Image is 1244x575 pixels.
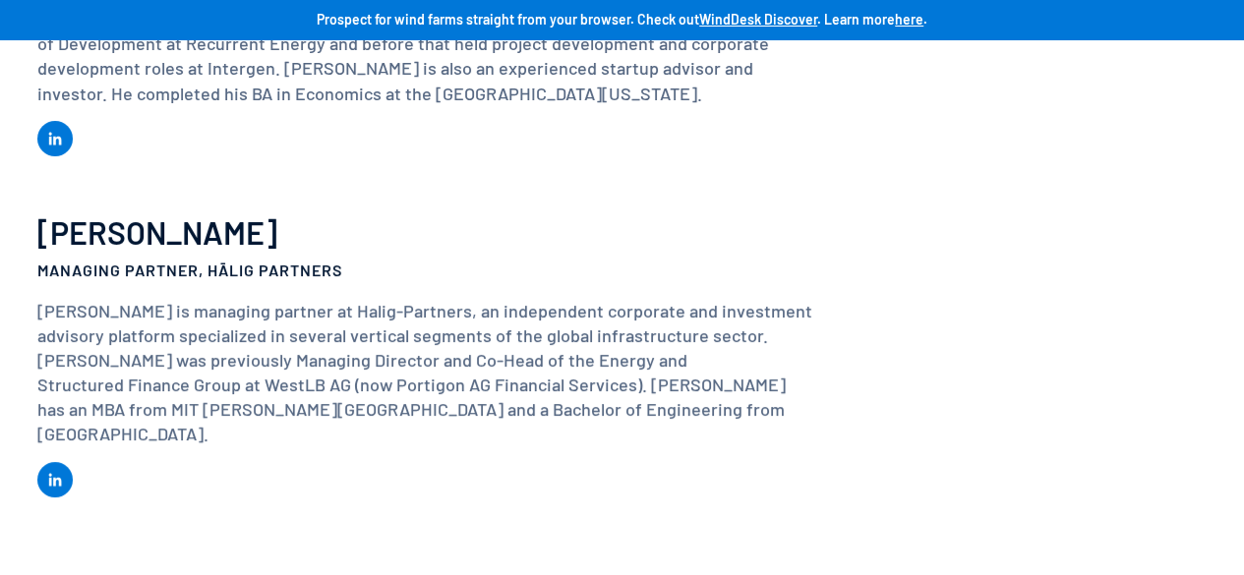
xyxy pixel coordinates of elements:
[37,260,342,279] strong: Managing Partner, Hālig Partners
[37,299,813,447] p: [PERSON_NAME] is managing partner at Halig-Partners, an independent corporate and investment advi...
[699,11,817,28] a: WindDesk Discover
[817,11,895,28] strong: . Learn more
[317,11,699,28] strong: Prospect for wind farms straight from your browser. Check out
[37,215,813,250] h3: [PERSON_NAME]
[895,11,923,28] a: here
[923,11,927,28] strong: .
